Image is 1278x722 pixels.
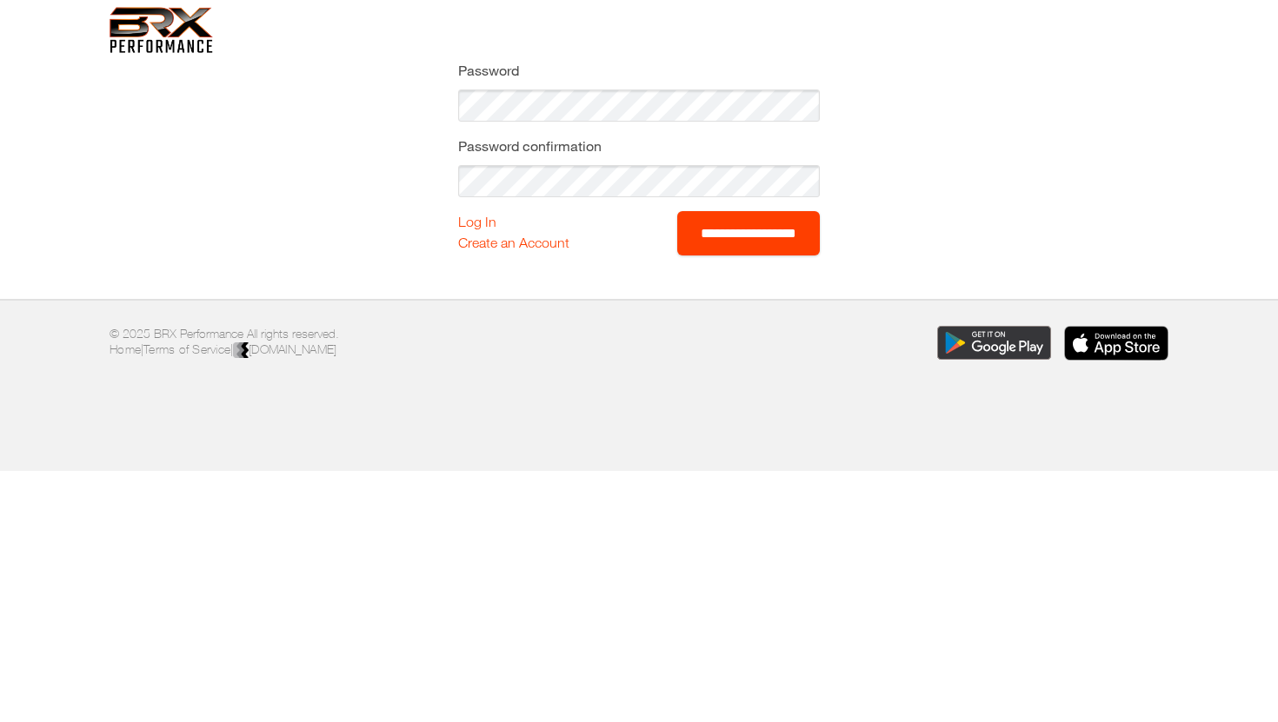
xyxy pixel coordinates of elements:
a: Home [110,342,141,356]
a: [DOMAIN_NAME] [233,342,336,356]
img: Download the BRX Performance app for iOS [1064,326,1168,361]
img: colorblack-fill [233,342,249,360]
a: Terms of Service [143,342,230,356]
img: 6f7da32581c89ca25d665dc3aae533e4f14fe3ef_original.svg [110,7,213,53]
label: Password confirmation [458,136,820,156]
p: © 2025 BRX Performance All rights reserved. | | [110,326,626,360]
a: Log In [458,214,496,229]
label: Password [458,60,820,81]
img: Download the BRX Performance app for Google Play [937,326,1052,361]
a: Create an Account [458,235,569,250]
